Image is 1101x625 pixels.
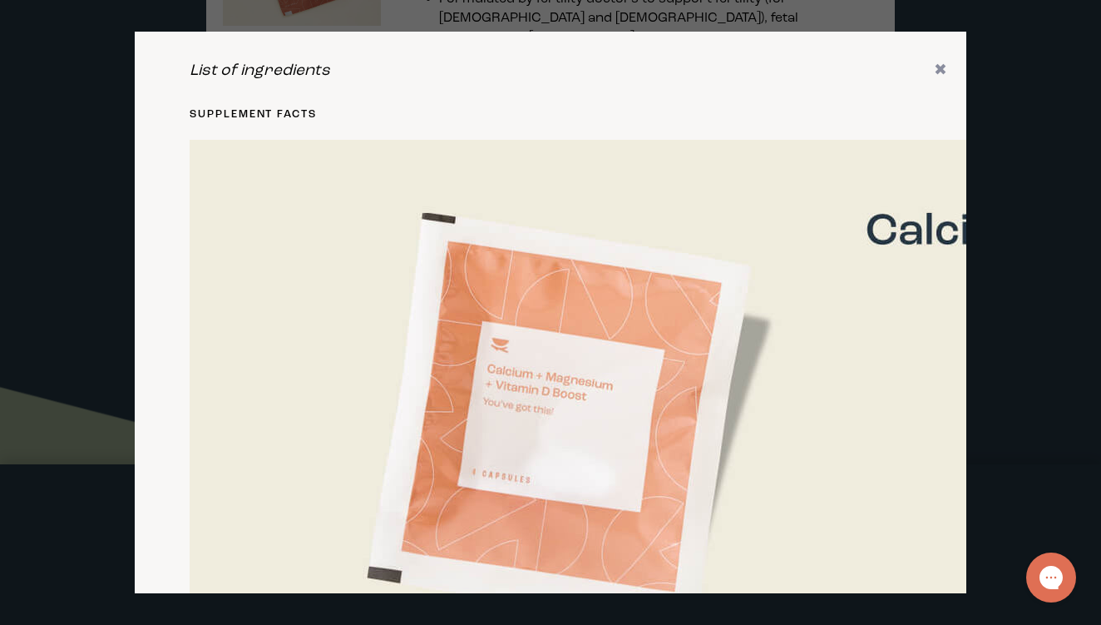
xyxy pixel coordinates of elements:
[934,62,947,79] i: ✖
[1018,547,1084,608] iframe: Gorgias live chat messenger
[190,59,330,82] em: List of ingredients
[190,107,911,122] h5: supplement facts
[934,59,947,82] button: ✖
